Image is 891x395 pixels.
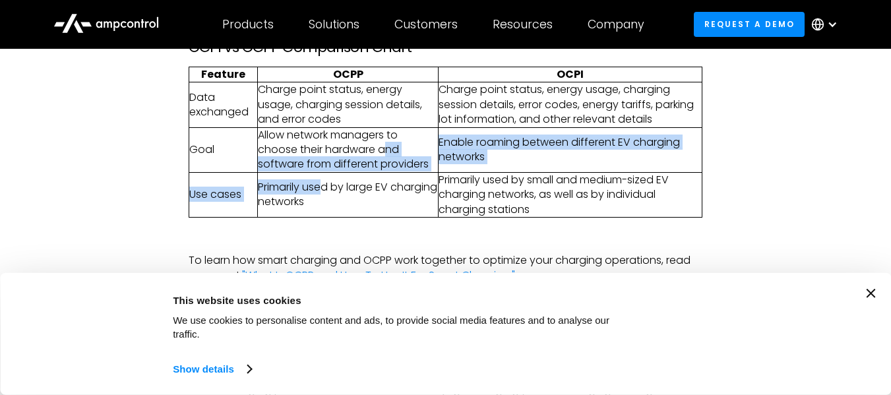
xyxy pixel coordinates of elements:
[493,17,553,32] div: Resources
[173,292,638,308] div: This website uses cookies
[588,17,644,32] div: Company
[222,17,274,32] div: Products
[866,289,875,298] button: Close banner
[438,82,702,127] td: Charge point status, energy usage, charging session details, error codes, energy tariffs, parking...
[309,17,359,32] div: Solutions
[189,172,257,217] td: Use cases
[189,67,257,82] th: Feature
[394,17,458,32] div: Customers
[438,67,702,82] th: OCPI
[258,127,438,172] td: Allow network managers to choose their hardware and software from different providers
[189,39,702,56] h3: OCPI vs OCPP Comparison Chart
[242,268,515,283] a: "What Is OCPP and How To Use It For Smart Charging."
[258,172,438,217] td: Primarily used by large EV charging networks
[189,253,702,283] p: To learn how smart charging and OCPP work together to optimize your charging operations, read our...
[173,359,251,379] a: Show details
[189,82,257,127] td: Data exchanged
[173,315,609,340] span: We use cookies to personalise content and ads, to provide social media features and to analyse ou...
[438,172,702,217] td: Primarily used by small and medium-sized EV charging networks, as well as by individual charging ...
[189,127,257,172] td: Goal
[653,289,842,327] button: Okay
[189,228,702,243] p: ‍
[258,67,438,82] th: OCPP
[438,127,702,172] td: Enable roaming between different EV charging networks
[694,12,805,36] a: Request a demo
[258,82,438,127] td: Charge point status, energy usage, charging session details, and error codes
